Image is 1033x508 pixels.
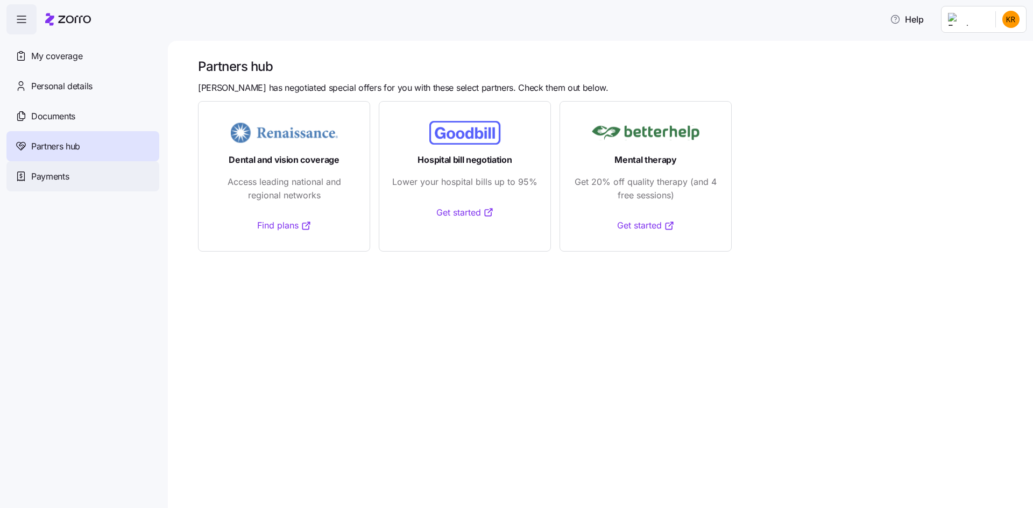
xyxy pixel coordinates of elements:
[31,80,93,93] span: Personal details
[418,153,512,167] span: Hospital bill negotiation
[392,175,537,189] span: Lower your hospital bills up to 95%
[6,131,159,161] a: Partners hub
[198,58,1018,75] h1: Partners hub
[6,101,159,131] a: Documents
[31,140,80,153] span: Partners hub
[211,175,357,202] span: Access leading national and regional networks
[614,153,677,167] span: Mental therapy
[948,13,987,26] img: Employer logo
[890,13,924,26] span: Help
[1002,11,1020,28] img: 0aac376d6632386b33433ade03d8957a
[881,9,932,30] button: Help
[198,81,609,95] span: [PERSON_NAME] has negotiated special offers for you with these select partners. Check them out be...
[436,206,494,219] a: Get started
[31,170,69,183] span: Payments
[6,71,159,101] a: Personal details
[6,161,159,191] a: Payments
[31,110,75,123] span: Documents
[31,49,82,63] span: My coverage
[229,153,339,167] span: Dental and vision coverage
[6,41,159,71] a: My coverage
[573,175,718,202] span: Get 20% off quality therapy (and 4 free sessions)
[257,219,312,232] a: Find plans
[617,219,675,232] a: Get started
